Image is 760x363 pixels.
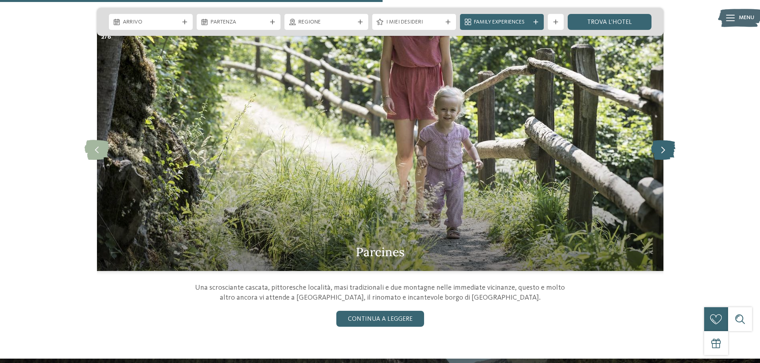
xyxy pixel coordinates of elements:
[123,18,179,26] span: Arrivo
[336,311,424,327] a: continua a leggere
[211,18,266,26] span: Partenza
[474,18,530,26] span: Family Experiences
[298,18,354,26] span: Regione
[386,18,442,26] span: I miei desideri
[97,29,663,271] img: Family hotel a Merano: varietà allo stato puro!
[568,14,651,30] a: trova l’hotel
[191,283,570,303] p: Una scrosciante cascata, pittoresche località, masi tradizionali e due montagne nelle immediate v...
